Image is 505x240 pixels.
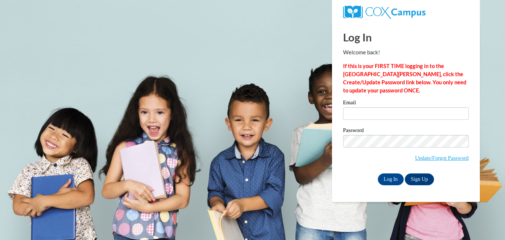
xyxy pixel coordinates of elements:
[415,155,469,161] a: Update/Forgot Password
[343,100,469,107] label: Email
[343,128,469,135] label: Password
[405,173,434,185] a: Sign Up
[378,173,404,185] input: Log In
[343,30,469,45] h1: Log In
[343,9,426,15] a: COX Campus
[343,48,469,57] p: Welcome back!
[343,6,426,19] img: COX Campus
[343,63,466,94] strong: If this is your FIRST TIME logging in to the [GEOGRAPHIC_DATA][PERSON_NAME], click the Create/Upd...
